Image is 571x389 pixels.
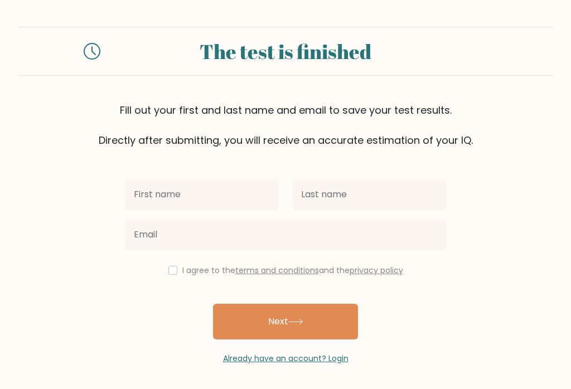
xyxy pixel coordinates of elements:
input: Email [125,219,446,250]
input: First name [125,179,279,210]
button: Next [213,304,358,339]
input: Last name [292,179,446,210]
label: I agree to the and the [182,265,403,276]
a: terms and conditions [235,265,319,276]
a: privacy policy [350,265,403,276]
div: Fill out your first and last name and email to save your test results. Directly after submitting,... [18,103,553,148]
div: The test is finished [114,36,457,66]
a: Already have an account? Login [223,353,349,364]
